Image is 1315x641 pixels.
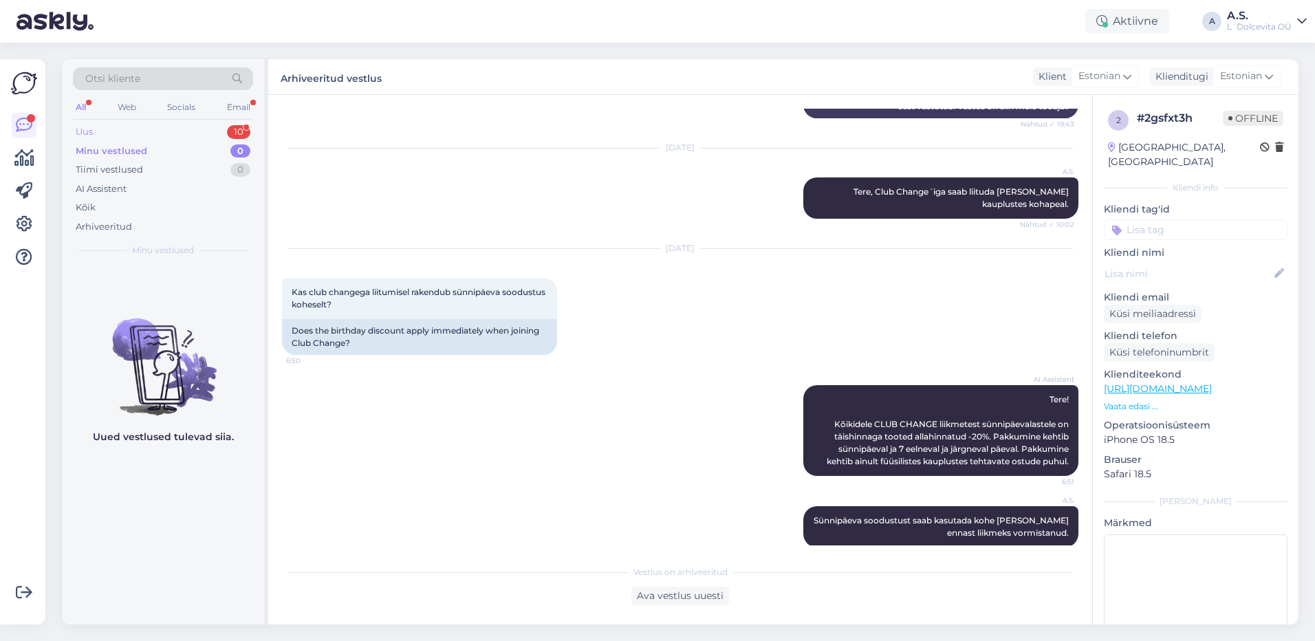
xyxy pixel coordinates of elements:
[76,201,96,215] div: Kõik
[1085,9,1169,34] div: Aktiivne
[633,566,728,578] span: Vestlus on arhiveeritud
[1104,516,1287,530] p: Märkmed
[73,98,89,116] div: All
[93,430,234,444] p: Uued vestlused tulevad siia.
[1104,467,1287,481] p: Safari 18.5
[1104,290,1287,305] p: Kliendi email
[1202,12,1221,31] div: A
[1023,495,1074,506] span: A.S.
[1033,69,1067,84] div: Klient
[1104,329,1287,343] p: Kliendi telefon
[1023,374,1074,384] span: AI Assistent
[1104,202,1287,217] p: Kliendi tag'id
[1104,453,1287,467] p: Brauser
[1227,10,1292,21] div: A.S.
[1116,115,1121,125] span: 2
[230,163,250,177] div: 0
[282,142,1078,154] div: [DATE]
[1104,182,1287,194] div: Kliendi info
[1104,418,1287,433] p: Operatsioonisüsteem
[814,515,1071,538] span: Sünnipäeva soodustust saab kasutada kohe [PERSON_NAME] ennast liikmeks vormistanud.
[227,125,250,139] div: 10
[1104,400,1287,413] p: Vaata edasi ...
[11,70,37,96] img: Askly Logo
[1108,140,1260,169] div: [GEOGRAPHIC_DATA], [GEOGRAPHIC_DATA]
[76,220,132,234] div: Arhiveeritud
[230,144,250,158] div: 0
[1137,110,1223,127] div: # 2gsfxt3h
[1223,111,1283,126] span: Offline
[1021,119,1074,129] span: Nähtud ✓ 19:43
[76,182,127,196] div: AI Assistent
[76,125,93,139] div: Uus
[1104,219,1287,240] input: Lisa tag
[286,356,338,366] span: 6:50
[1150,69,1208,84] div: Klienditugi
[76,163,143,177] div: Tiimi vestlused
[292,287,547,309] span: Kas club changega liitumisel rakendub sünnipäeva soodustus koheselt?
[132,244,194,257] span: Minu vestlused
[1104,433,1287,447] p: iPhone OS 18.5
[631,587,729,605] div: Ava vestlus uuesti
[281,67,382,86] label: Arhiveeritud vestlus
[1104,343,1215,362] div: Küsi telefoninumbrit
[1227,21,1292,32] div: L´Dolcevita OÜ
[282,242,1078,254] div: [DATE]
[1105,266,1272,281] input: Lisa nimi
[164,98,198,116] div: Socials
[1104,246,1287,260] p: Kliendi nimi
[1220,69,1262,84] span: Estonian
[1227,10,1307,32] a: A.S.L´Dolcevita OÜ
[62,294,264,417] img: No chats
[85,72,140,86] span: Otsi kliente
[1023,477,1074,487] span: 6:51
[1104,305,1202,323] div: Küsi meiliaadressi
[1104,495,1287,508] div: [PERSON_NAME]
[1104,367,1287,382] p: Klienditeekond
[1078,69,1120,84] span: Estonian
[76,144,147,158] div: Minu vestlused
[115,98,139,116] div: Web
[1023,166,1074,177] span: A.S.
[854,186,1071,209] span: Tere, Club Change´iga saab liituda [PERSON_NAME] kauplustes kohapeal.
[1020,219,1074,230] span: Nähtud ✓ 10:02
[224,98,253,116] div: Email
[282,319,557,355] div: Does the birthday discount apply immediately when joining Club Change?
[1104,382,1212,395] a: [URL][DOMAIN_NAME]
